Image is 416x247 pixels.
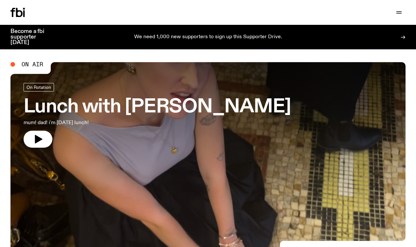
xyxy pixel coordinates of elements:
span: On Rotation [27,85,51,90]
p: We need 1,000 new supporters to sign up this Supporter Drive. [134,34,282,40]
p: mum! dad! i'm [DATE] lunch! [24,119,191,127]
span: On Air [22,61,43,67]
a: Lunch with [PERSON_NAME]mum! dad! i'm [DATE] lunch! [24,83,291,148]
h3: Lunch with [PERSON_NAME] [24,98,291,116]
a: On Rotation [24,83,54,91]
h3: Become a fbi supporter [DATE] [10,29,52,45]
